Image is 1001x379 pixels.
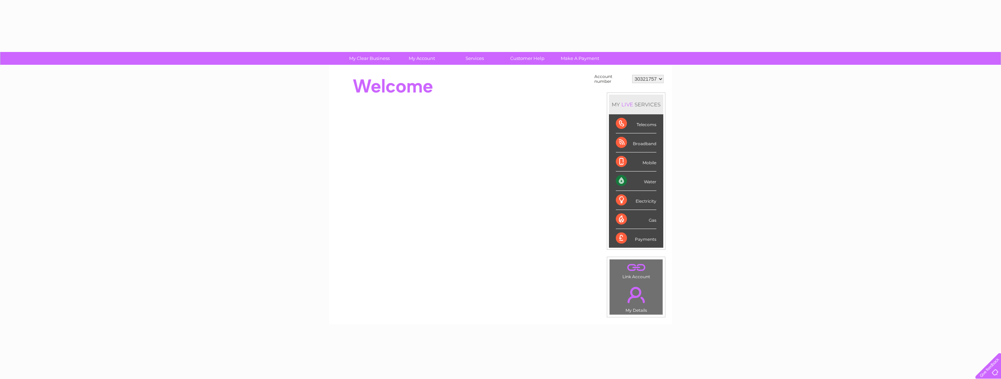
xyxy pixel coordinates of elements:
[551,52,609,65] a: Make A Payment
[616,133,656,152] div: Broadband
[593,72,630,86] td: Account number
[499,52,556,65] a: Customer Help
[620,101,635,108] div: LIVE
[341,52,398,65] a: My Clear Business
[616,114,656,133] div: Telecoms
[616,229,656,248] div: Payments
[616,210,656,229] div: Gas
[609,95,663,114] div: MY SERVICES
[609,281,663,315] td: My Details
[616,191,656,210] div: Electricity
[616,152,656,171] div: Mobile
[446,52,503,65] a: Services
[611,261,661,273] a: .
[393,52,451,65] a: My Account
[616,171,656,191] div: Water
[611,283,661,307] a: .
[609,259,663,281] td: Link Account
